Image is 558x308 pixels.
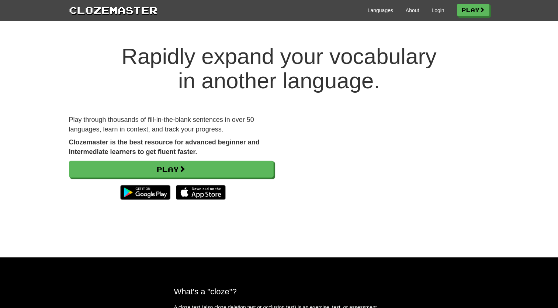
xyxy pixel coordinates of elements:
[117,181,174,203] img: Get it on Google Play
[174,287,384,296] h2: What's a "cloze"?
[69,138,260,155] strong: Clozemaster is the best resource for advanced beginner and intermediate learners to get fluent fa...
[69,161,274,178] a: Play
[406,7,419,14] a: About
[457,4,489,16] a: Play
[432,7,444,14] a: Login
[176,185,226,200] img: Download_on_the_App_Store_Badge_US-UK_135x40-25178aeef6eb6b83b96f5f2d004eda3bffbb37122de64afbaef7...
[368,7,393,14] a: Languages
[69,3,157,17] a: Clozemaster
[69,115,274,134] p: Play through thousands of fill-in-the-blank sentences in over 50 languages, learn in context, and...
